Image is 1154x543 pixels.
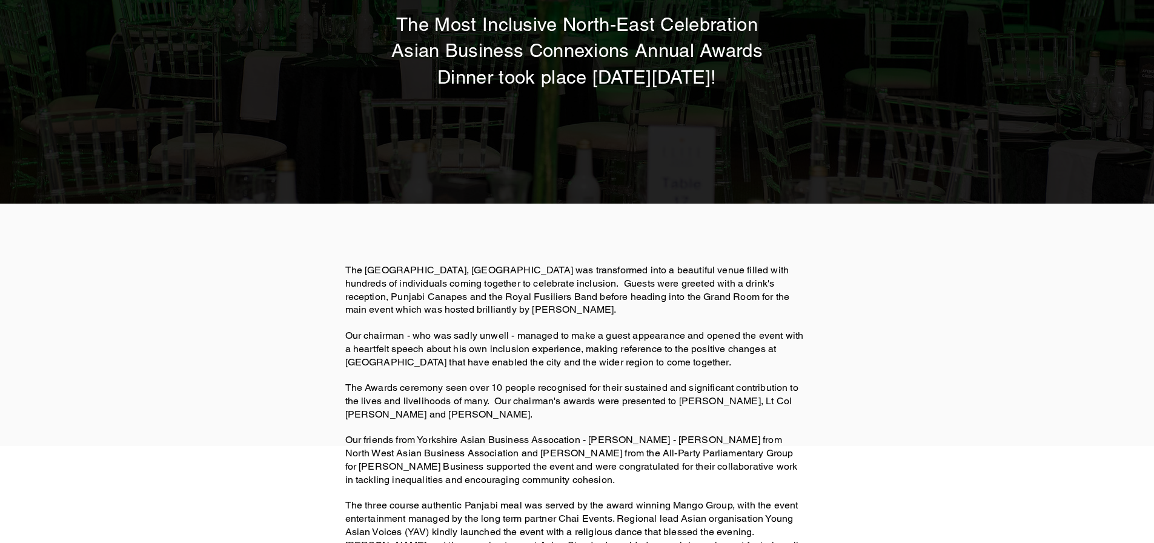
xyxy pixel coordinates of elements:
[391,13,763,88] span: The Most Inclusive North-East Celebration Asian Business Connexions Annual Awards Dinner took pla...
[345,434,798,485] span: Our friends from Yorkshire Asian Business Assocation - [PERSON_NAME] - [PERSON_NAME] from North W...
[345,264,790,315] span: The [GEOGRAPHIC_DATA], [GEOGRAPHIC_DATA] was transformed into a beautiful venue filled with hundr...
[345,382,798,420] span: The Awards ceremony seen over 10 people recognised for their sustained and significant contributi...
[345,330,804,368] span: Our chairman - who was sadly unwell - managed to make a guest appearance and opened the event wit...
